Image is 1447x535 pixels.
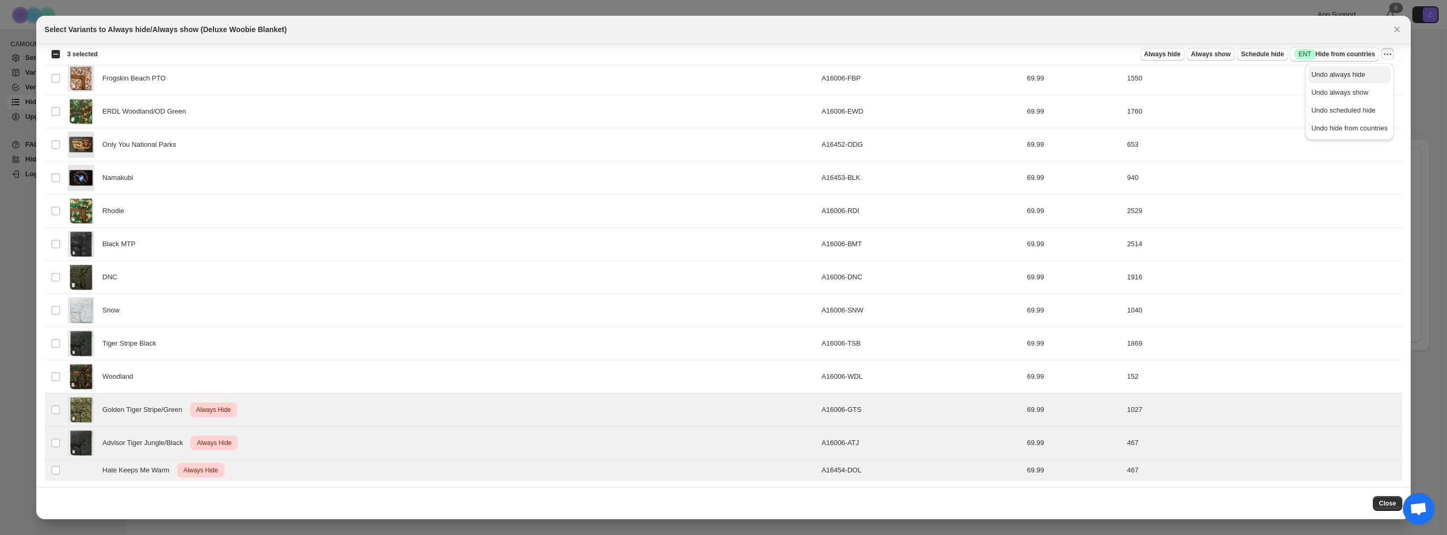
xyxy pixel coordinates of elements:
[1124,460,1402,481] td: 467
[1290,47,1379,62] button: SuccessENTHide from countries
[1308,84,1391,101] button: Undo always show
[1024,393,1124,427] td: 69.99
[1311,70,1366,78] span: Undo always hide
[1024,128,1124,161] td: 69.99
[1144,50,1180,58] span: Always hide
[1124,228,1402,261] td: 2514
[103,305,125,316] span: Snow
[1191,50,1230,58] span: Always show
[819,261,1024,294] td: A16006-DNC
[1124,95,1402,128] td: 1760
[1124,327,1402,360] td: 1869
[1187,48,1235,60] button: Always show
[819,228,1024,261] td: A16006-BMT
[68,231,94,257] img: Deluxe_Woobie_Blanket_BLACK_MTP_1_fa164de4-0e5a-4c4f-af3d-8239089e349d.jpg
[819,327,1024,360] td: A16006-TSB
[67,50,98,58] span: 3 selected
[103,338,162,349] span: Tiger Stripe Black
[819,393,1024,427] td: A16006-GTS
[1237,48,1288,60] button: Schedule hide
[1308,66,1391,83] button: Undo always hide
[819,294,1024,327] td: A16006-SNW
[1299,50,1311,58] span: ENT
[1124,128,1402,161] td: 653
[103,73,171,84] span: Frogskin Beach PTO
[1024,360,1124,393] td: 69.99
[194,403,233,416] span: Always Hide
[195,437,233,449] span: Always Hide
[1311,88,1368,96] span: Undo always show
[1390,22,1404,37] button: Close
[1311,124,1388,132] span: Undo hide from countries
[68,264,94,290] img: Deluxe_Woobie_Blanket_DNC_1.jpg
[68,65,94,92] img: ZF_WoobieBlanket_FrogskinBeachPTO_1_d660961c-c4d7-4dbe-8ade-d2dd3753be13.jpg
[1124,427,1402,460] td: 467
[1024,161,1124,195] td: 69.99
[68,132,94,158] img: ZF_DeluxeWoobieBlanket_OnlyYouNationalParks.jpg
[68,297,94,324] img: Deluxe_Woobie_Blanket_Alpine_1.jpg
[1241,50,1283,58] span: Schedule hide
[819,128,1024,161] td: A16452-ODG
[1124,393,1402,427] td: 1027
[68,198,94,224] img: Deluxe_Woobie_Blanket_Rhodie_1_b3b6f841-fc6e-4213-9e8d-a12204d8ee9f.jpg
[1024,427,1124,460] td: 69.99
[1379,499,1397,508] span: Close
[1403,493,1434,524] div: Open chat
[1024,95,1124,128] td: 69.99
[819,161,1024,195] td: A16453-BLK
[68,430,94,456] img: Deluxe_Woobie_Blanket_Black_Tiger_Stripe_1_8e83ecd3-d55f-4e19-9f4b-cd5ddd64467d.jpg
[103,405,188,415] span: Golden Tiger Stripe/Green
[819,95,1024,128] td: A16006-EWD
[103,438,189,448] span: Advisor Tiger Jungle/Black
[1124,360,1402,393] td: 152
[1024,62,1124,95] td: 69.99
[1124,62,1402,95] td: 1550
[1024,294,1124,327] td: 69.99
[1024,261,1124,294] td: 69.99
[103,139,182,150] span: Only You National Parks
[68,98,94,125] img: Woobie_Deluxe_Blanket_ERDL_Woodland_1_a7eccbb4-b400-4091-85ca-895e347f0cd3.jpg
[1124,161,1402,195] td: 940
[103,106,192,117] span: ERDL Woodland/OD Green
[1024,195,1124,228] td: 69.99
[819,195,1024,228] td: A16006-RDI
[1140,48,1185,60] button: Always hide
[1124,195,1402,228] td: 2529
[819,62,1024,95] td: A16006-FBP
[103,206,130,216] span: Rhodie
[1024,460,1124,481] td: 69.99
[819,460,1024,481] td: A16454-DOL
[819,427,1024,460] td: A16006-ATJ
[1373,496,1403,511] button: Close
[1024,228,1124,261] td: 69.99
[1381,48,1394,60] button: More actions
[1124,261,1402,294] td: 1916
[103,371,139,382] span: Woodland
[1024,327,1124,360] td: 69.99
[68,165,94,191] img: ZF_DeluxeWoobieBlanket_Nabakubi.jpg
[103,465,175,476] span: Hate Keeps Me Warm
[1308,120,1391,137] button: Undo hide from countries
[1311,106,1375,114] span: Undo scheduled hide
[68,330,94,357] img: Deluxe_Woobie_Blanket_Black_Tiger_Stripe_1_8e83ecd3-d55f-4e19-9f4b-cd5ddd64467d.jpg
[819,360,1024,393] td: A16006-WDL
[45,24,287,35] h2: Select Variants to Always hide/Always show (Deluxe Woobie Blanket)
[103,173,139,183] span: Namakubi
[181,464,220,477] span: Always Hide
[1295,49,1375,59] span: Hide from countries
[1124,294,1402,327] td: 1040
[103,239,141,249] span: Black MTP
[103,272,123,282] span: DNC
[1308,102,1391,119] button: Undo scheduled hide
[68,397,94,423] img: Deluxe_Woobie_Blanket_Golden_Tiger_Stripe_Green_Camo_1.jpg
[68,364,94,390] img: Deluxe_Woobie_Blanket_Woodland_1.jpg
